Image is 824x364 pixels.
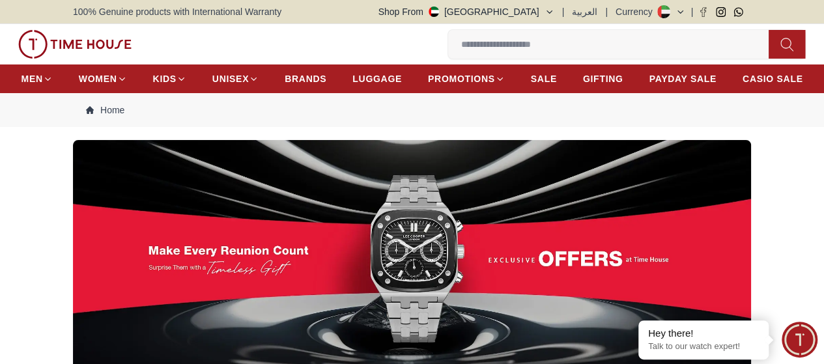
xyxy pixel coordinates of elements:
a: BRANDS [285,67,326,91]
a: LUGGAGE [352,67,402,91]
span: KIDS [153,72,177,85]
a: Instagram [716,7,726,17]
span: PROMOTIONS [428,72,495,85]
a: MEN [21,67,53,91]
a: Whatsapp [733,7,743,17]
span: MEN [21,72,43,85]
span: CASIO SALE [743,72,803,85]
a: GIFTING [583,67,623,91]
nav: Breadcrumb [73,93,751,127]
button: Shop From[GEOGRAPHIC_DATA] [378,5,554,18]
a: WOMEN [79,67,127,91]
a: PAYDAY SALE [649,67,716,91]
div: Currency [616,5,658,18]
a: CASIO SALE [743,67,803,91]
p: Talk to our watch expert! [648,341,759,352]
a: UNISEX [212,67,259,91]
span: WOMEN [79,72,117,85]
a: PROMOTIONS [428,67,505,91]
a: SALE [531,67,557,91]
span: GIFTING [583,72,623,85]
a: KIDS [153,67,186,91]
img: United Arab Emirates [429,7,439,17]
span: SALE [531,72,557,85]
span: UNISEX [212,72,249,85]
button: العربية [572,5,597,18]
div: Chat Widget [782,322,817,357]
img: ... [18,30,132,59]
a: Home [86,104,124,117]
a: Facebook [698,7,708,17]
div: Hey there! [648,327,759,340]
span: 100% Genuine products with International Warranty [73,5,281,18]
span: | [690,5,693,18]
span: BRANDS [285,72,326,85]
span: PAYDAY SALE [649,72,716,85]
span: LUGGAGE [352,72,402,85]
span: | [605,5,608,18]
span: | [562,5,565,18]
